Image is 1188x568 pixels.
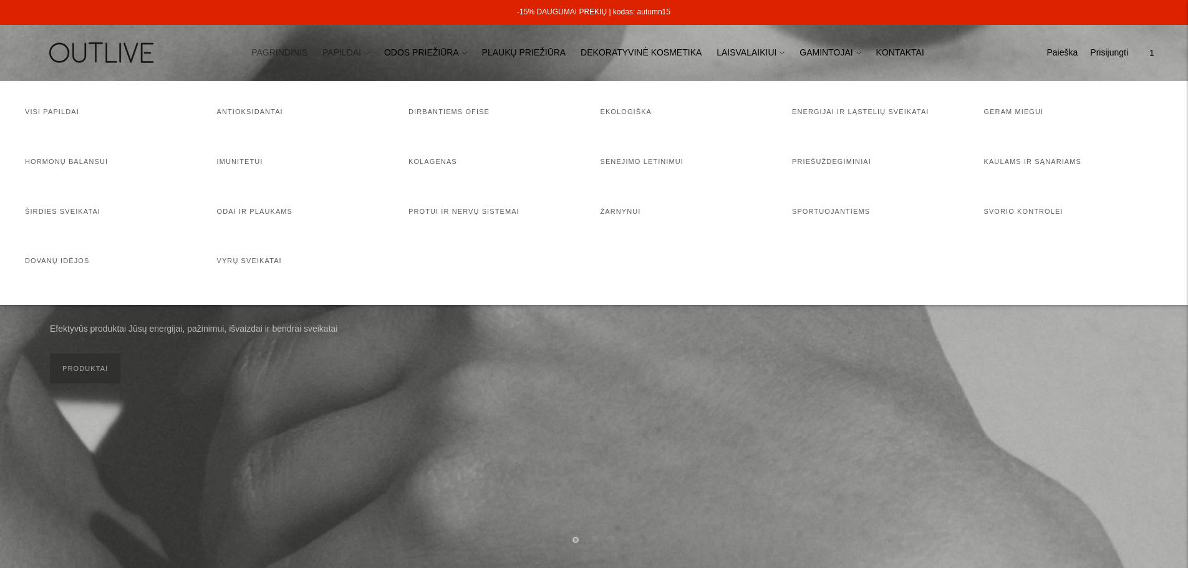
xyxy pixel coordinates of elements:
[799,39,861,67] a: GAMINTOJAI
[517,7,670,16] a: -15% DAUGUMAI PREKIŲ | kodas: autumn15
[482,39,566,67] a: PLAUKŲ PRIEŽIŪRA
[251,39,307,67] a: PAGRINDINIS
[1143,44,1161,62] span: 1
[322,39,369,67] a: PAPILDAI
[1141,39,1163,67] a: 1
[717,39,785,67] a: LAISVALAIKIUI
[1046,39,1078,67] a: Paieška
[1090,39,1128,67] a: Prisijungti
[581,39,702,67] a: DEKORATYVINĖ KOSMETIKA
[25,31,181,74] img: OUTLIVE
[876,39,924,67] a: KONTAKTAI
[384,39,467,67] a: ODOS PRIEŽIŪRA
